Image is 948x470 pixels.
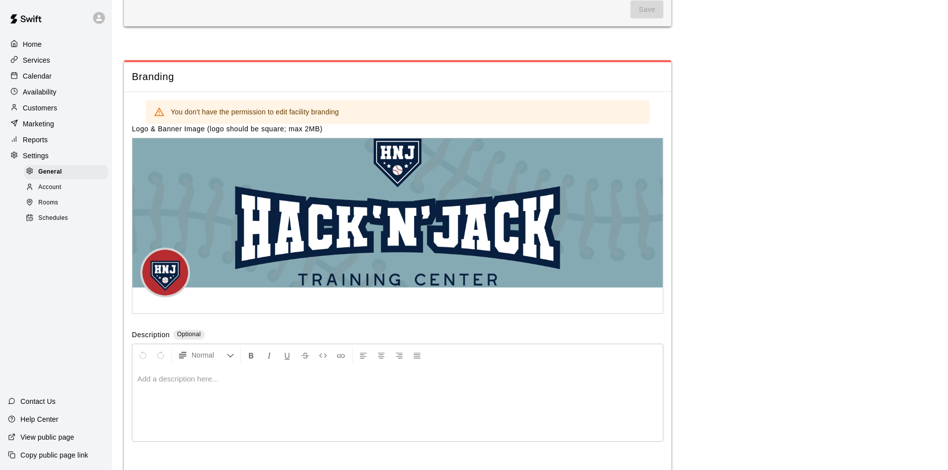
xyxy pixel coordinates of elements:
button: Format Strikethrough [297,346,314,364]
p: Reports [23,135,48,145]
p: Customers [23,103,57,113]
button: Format Underline [279,346,296,364]
span: General [38,167,62,177]
a: Schedules [24,211,112,226]
p: View public page [20,432,74,442]
button: Center Align [373,346,390,364]
a: General [24,164,112,180]
label: Description [132,330,170,341]
button: Left Align [355,346,372,364]
a: Marketing [8,116,104,131]
span: Branding [132,70,663,84]
span: Optional [177,331,201,338]
button: Undo [134,346,151,364]
button: Insert Link [332,346,349,364]
a: Home [8,37,104,52]
div: Schedules [24,211,108,225]
a: Account [24,180,112,195]
div: Account [24,181,108,194]
span: Normal [192,350,226,360]
label: Logo & Banner Image (logo should be square; max 2MB) [132,125,322,133]
button: Format Bold [243,346,260,364]
button: Formatting Options [174,346,238,364]
p: Services [23,55,50,65]
button: Right Align [391,346,408,364]
a: Reports [8,132,104,147]
a: Rooms [24,195,112,211]
p: Availability [23,87,57,97]
a: Services [8,53,104,68]
p: Marketing [23,119,54,129]
p: Help Center [20,414,58,424]
button: Insert Code [315,346,331,364]
a: Settings [8,148,104,163]
button: Justify Align [409,346,425,364]
div: You don't have the permission to edit facility branding [171,103,339,121]
div: General [24,165,108,179]
p: Calendar [23,71,52,81]
a: Customers [8,100,104,115]
span: You don't have the permission to edit facility details [631,0,663,19]
span: Rooms [38,198,58,208]
p: Contact Us [20,396,56,406]
p: Copy public page link [20,450,88,460]
p: Settings [23,151,49,161]
button: Redo [152,346,169,364]
span: Account [38,183,61,192]
span: Schedules [38,213,68,223]
p: Home [23,39,42,49]
a: Calendar [8,69,104,84]
div: Rooms [24,196,108,210]
a: Availability [8,85,104,99]
button: Format Italics [261,346,278,364]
